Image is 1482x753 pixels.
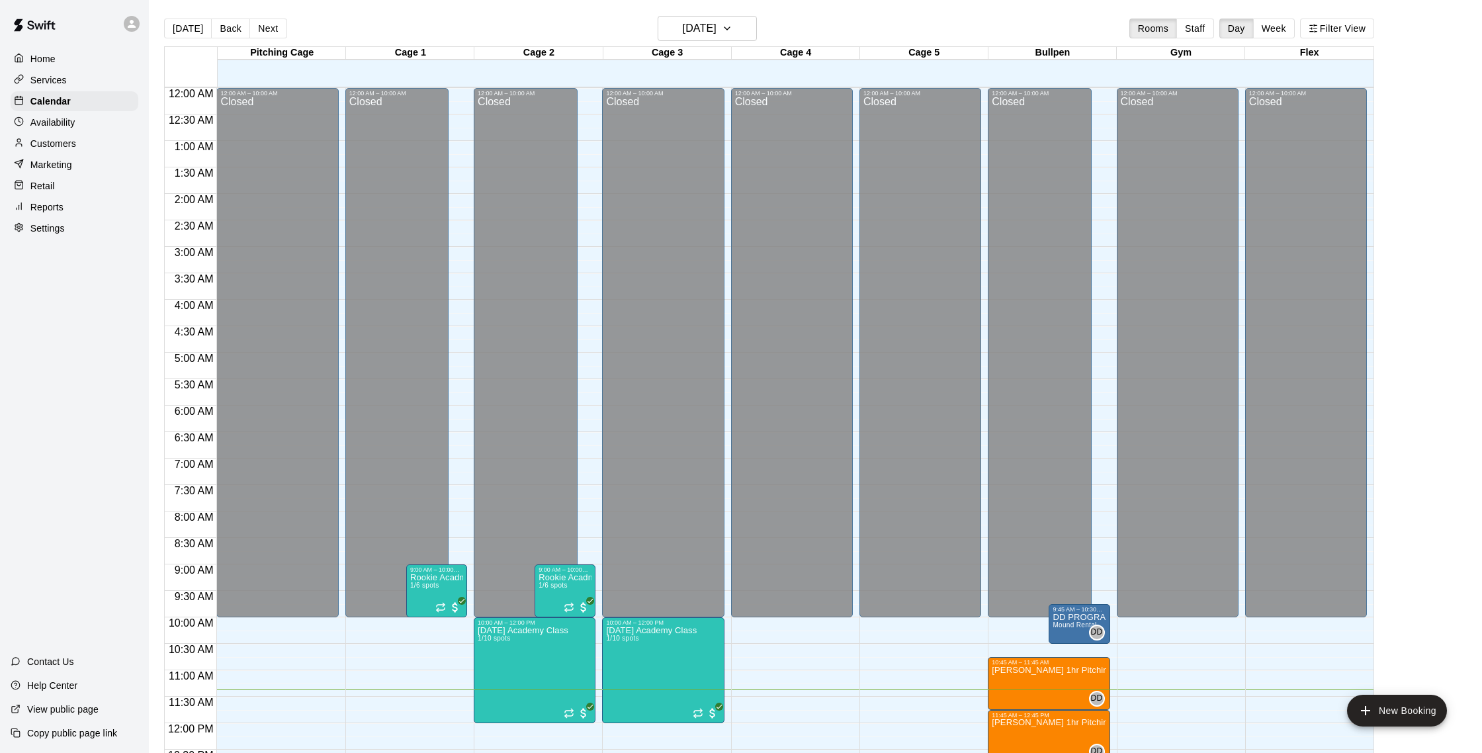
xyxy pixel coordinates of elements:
a: Marketing [11,155,138,175]
span: 5:00 AM [171,353,217,364]
span: 7:00 AM [171,459,217,470]
div: Cage 3 [603,47,732,60]
p: Retail [30,179,55,193]
div: 12:00 AM – 10:00 AM: Closed [345,88,449,617]
div: Cage 1 [346,47,474,60]
div: 9:00 AM – 10:00 AM [539,566,591,573]
span: 5:30 AM [171,379,217,390]
button: add [1347,695,1447,727]
button: Rooms [1129,19,1177,38]
span: 3:30 AM [171,273,217,285]
div: 9:00 AM – 10:00 AM: Rookie Acadmey [406,564,467,617]
span: 2:00 AM [171,194,217,205]
a: Services [11,70,138,90]
div: 9:00 AM – 10:00 AM: Rookie Acadmey [535,564,595,617]
div: 12:00 AM – 10:00 AM: Closed [988,88,1092,617]
div: 12:00 AM – 10:00 AM [992,90,1088,97]
div: 10:00 AM – 12:00 PM [606,619,720,626]
span: 3:00 AM [171,247,217,258]
span: 6:30 AM [171,432,217,443]
p: Help Center [27,679,77,692]
span: 8:30 AM [171,538,217,549]
button: Next [249,19,286,38]
div: 10:45 AM – 11:45 AM [992,659,1106,666]
span: DD [1090,692,1102,705]
div: Closed [735,97,849,622]
div: 10:00 AM – 12:00 PM [478,619,591,626]
a: Customers [11,134,138,154]
span: 11:00 AM [165,670,217,682]
button: [DATE] [658,16,757,41]
span: Darin Downs [1094,691,1105,707]
a: Retail [11,176,138,196]
a: Settings [11,218,138,238]
div: Reports [11,197,138,217]
p: Services [30,73,67,87]
p: Customers [30,137,76,150]
span: 1/6 spots filled [539,582,568,589]
div: Pitching Cage [218,47,346,60]
div: Darin Downs [1089,691,1105,707]
p: Availability [30,116,75,129]
div: Bullpen [988,47,1117,60]
span: 1:00 AM [171,141,217,152]
div: 12:00 AM – 10:00 AM [863,90,977,97]
span: 8:00 AM [171,511,217,523]
span: 4:30 AM [171,326,217,337]
div: Closed [349,97,445,622]
span: 7:30 AM [171,485,217,496]
span: All customers have paid [449,601,462,614]
div: 9:00 AM – 10:00 AM [410,566,463,573]
div: 12:00 AM – 10:00 AM: Closed [1117,88,1239,617]
div: 12:00 AM – 10:00 AM [1249,90,1363,97]
button: Week [1253,19,1295,38]
h6: [DATE] [683,19,717,38]
span: 10:00 AM [165,617,217,629]
span: Mound Rental [1053,621,1096,629]
div: Cage 5 [860,47,988,60]
div: Closed [1249,97,1363,622]
span: 4:00 AM [171,300,217,311]
span: 9:00 AM [171,564,217,576]
p: Reports [30,200,64,214]
p: Copy public page link [27,727,117,740]
div: 10:45 AM – 11:45 AM: Darin Downs 1hr Pitching [988,657,1110,710]
div: Cage 4 [732,47,860,60]
div: Availability [11,112,138,132]
div: Darin Downs [1089,625,1105,641]
span: 1/10 spots filled [606,635,638,642]
div: 9:45 AM – 10:30 AM: DD PROGRAM [1049,604,1110,644]
div: 10:00 AM – 12:00 PM: Sunday Academy Class [474,617,595,723]
div: 10:00 AM – 12:00 PM: Sunday Academy Class [602,617,724,723]
span: All customers have paid [577,707,590,720]
span: 1:30 AM [171,167,217,179]
span: 2:30 AM [171,220,217,232]
button: Staff [1176,19,1214,38]
span: 12:00 PM [165,723,216,734]
span: DD [1090,626,1102,639]
span: 12:30 AM [165,114,217,126]
button: Day [1219,19,1254,38]
button: [DATE] [164,19,212,38]
p: Contact Us [27,655,74,668]
div: 11:45 AM – 12:45 PM [992,712,1106,719]
div: 12:00 AM – 10:00 AM: Closed [1245,88,1367,617]
div: 12:00 AM – 10:00 AM [349,90,445,97]
div: Closed [478,97,574,622]
div: Cage 2 [474,47,603,60]
span: Recurring event [435,602,446,613]
div: Closed [992,97,1088,622]
a: Home [11,49,138,69]
p: Calendar [30,95,71,108]
p: Home [30,52,56,66]
span: 9:30 AM [171,591,217,602]
span: 11:30 AM [165,697,217,708]
div: 12:00 AM – 10:00 AM [606,90,720,97]
div: 12:00 AM – 10:00 AM [478,90,574,97]
span: 12:00 AM [165,88,217,99]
